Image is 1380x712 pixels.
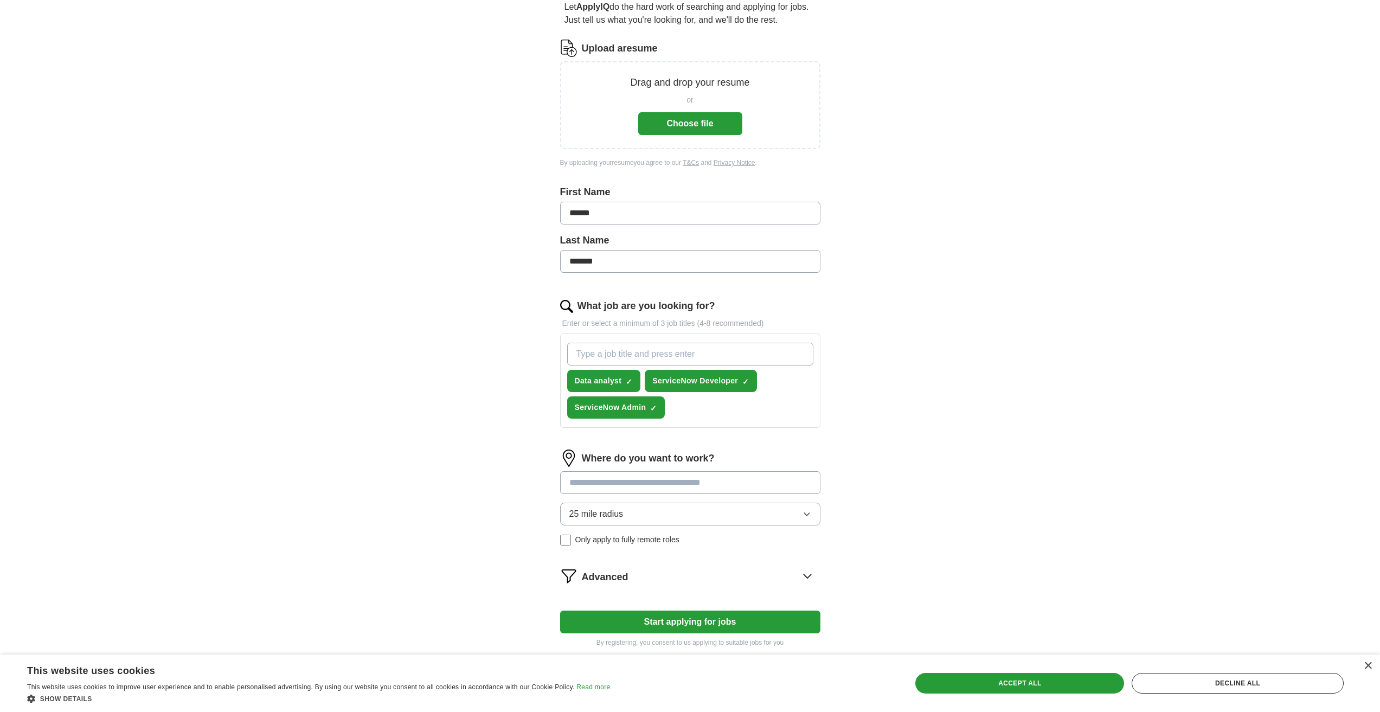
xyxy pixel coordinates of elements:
[714,159,755,166] a: Privacy Notice
[576,2,609,11] strong: ApplyIQ
[560,503,820,525] button: 25 mile radius
[582,41,658,56] label: Upload a resume
[683,159,699,166] a: T&Cs
[650,404,657,413] span: ✓
[560,318,820,329] p: Enter or select a minimum of 3 job titles (4-8 recommended)
[742,377,749,386] span: ✓
[27,661,583,677] div: This website uses cookies
[560,450,577,467] img: location.png
[1364,662,1372,670] div: Close
[686,94,693,106] span: or
[915,673,1124,694] div: Accept all
[567,343,813,365] input: Type a job title and press enter
[576,683,610,691] a: Read more, opens a new window
[560,638,820,647] p: By registering, you consent to us applying to suitable jobs for you
[645,370,757,392] button: ServiceNow Developer✓
[567,370,641,392] button: Data analyst✓
[560,535,571,546] input: Only apply to fully remote roles
[560,185,820,200] label: First Name
[575,402,646,413] span: ServiceNow Admin
[582,570,628,585] span: Advanced
[569,508,624,521] span: 25 mile radius
[567,396,665,419] button: ServiceNow Admin✓
[577,299,715,313] label: What job are you looking for?
[560,300,573,313] img: search.png
[652,375,738,387] span: ServiceNow Developer
[575,534,679,546] span: Only apply to fully remote roles
[40,695,92,703] span: Show details
[582,451,715,466] label: Where do you want to work?
[27,693,610,704] div: Show details
[560,158,820,168] div: By uploading your resume you agree to our and .
[27,683,575,691] span: This website uses cookies to improve user experience and to enable personalised advertising. By u...
[638,112,742,135] button: Choose file
[560,233,820,248] label: Last Name
[630,75,749,90] p: Drag and drop your resume
[1132,673,1344,694] div: Decline all
[626,377,632,386] span: ✓
[560,611,820,633] button: Start applying for jobs
[560,40,577,57] img: CV Icon
[575,375,622,387] span: Data analyst
[560,567,577,585] img: filter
